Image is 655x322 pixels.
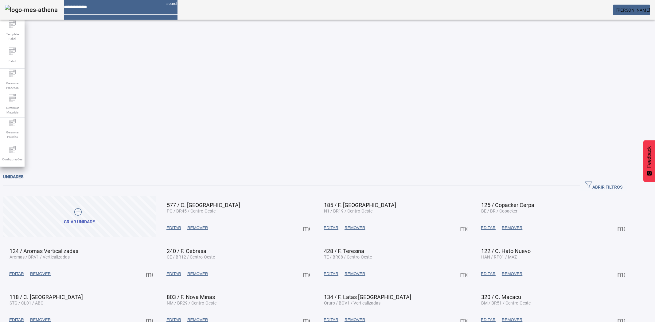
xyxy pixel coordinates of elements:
[478,222,499,233] button: EDITAR
[499,222,525,233] button: REMOVER
[0,155,24,163] span: Configurações
[167,248,206,254] span: 240 / F. Cebrasa
[478,268,499,279] button: EDITAR
[163,222,184,233] button: EDITAR
[184,222,211,233] button: REMOVER
[187,271,208,277] span: REMOVER
[481,202,534,208] span: 125 / Copacker Cerpa
[10,255,70,259] span: Aromas / BRV1 / Verticalizadas
[167,255,215,259] span: CE / BR12 / Centro-Oeste
[646,146,652,168] span: Feedback
[345,225,365,231] span: REMOVER
[643,140,655,182] button: Feedback - Mostrar pesquisa
[499,268,525,279] button: REMOVER
[7,57,18,65] span: Fabril
[321,268,341,279] button: EDITAR
[166,271,181,277] span: EDITAR
[616,8,650,13] span: [PERSON_NAME]
[301,268,312,279] button: Mais
[458,268,469,279] button: Mais
[321,222,341,233] button: EDITAR
[3,174,23,179] span: Unidades
[615,268,626,279] button: Mais
[10,301,43,305] span: STG / CL01 / ABC
[187,225,208,231] span: REMOVER
[345,271,365,277] span: REMOVER
[144,268,155,279] button: Mais
[5,5,58,15] img: logo-mes-athena
[3,104,21,117] span: Gerenciar Materiais
[64,219,95,225] div: Criar unidade
[481,209,517,213] span: BE / BR / Copacker
[167,202,240,208] span: 577 / C. [GEOGRAPHIC_DATA]
[167,301,216,305] span: NM / BR29 / Centro-Oeste
[27,268,54,279] button: REMOVER
[324,248,364,254] span: 428 / F. Teresina
[166,225,181,231] span: EDITAR
[301,222,312,233] button: Mais
[30,271,51,277] span: REMOVER
[3,30,21,43] span: Template Fabril
[324,209,372,213] span: N1 / BR19 / Centro-Oeste
[6,268,27,279] button: EDITAR
[341,268,368,279] button: REMOVER
[615,222,626,233] button: Mais
[184,268,211,279] button: REMOVER
[580,180,627,191] button: ABRIR FILTROS
[481,255,517,259] span: HAN / RP01 / MAZ
[324,225,338,231] span: EDITAR
[163,268,184,279] button: EDITAR
[3,128,21,141] span: Gerenciar Paradas
[481,271,496,277] span: EDITAR
[481,301,531,305] span: BM / BR51 / Centro-Oeste
[10,248,78,254] span: 124 / Aromas Verticalizadas
[502,271,522,277] span: REMOVER
[458,222,469,233] button: Mais
[481,294,521,300] span: 320 / C. Macacu
[167,294,215,300] span: 803 / F. Nova Minas
[324,294,411,300] span: 134 / F. Latas [GEOGRAPHIC_DATA]
[481,225,496,231] span: EDITAR
[341,222,368,233] button: REMOVER
[10,294,83,300] span: 118 / C. [GEOGRAPHIC_DATA]
[3,79,21,92] span: Gerenciar Processo
[585,181,622,190] span: ABRIR FILTROS
[324,202,396,208] span: 185 / F. [GEOGRAPHIC_DATA]
[481,248,531,254] span: 122 / C. Hato Nuevo
[324,301,380,305] span: Oruro / BOV1 / Verticalizadas
[324,271,338,277] span: EDITAR
[167,209,216,213] span: PG / BR45 / Centro-Oeste
[3,196,156,237] button: Criar unidade
[9,271,24,277] span: EDITAR
[324,255,372,259] span: TE / BR08 / Centro-Oeste
[502,225,522,231] span: REMOVER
